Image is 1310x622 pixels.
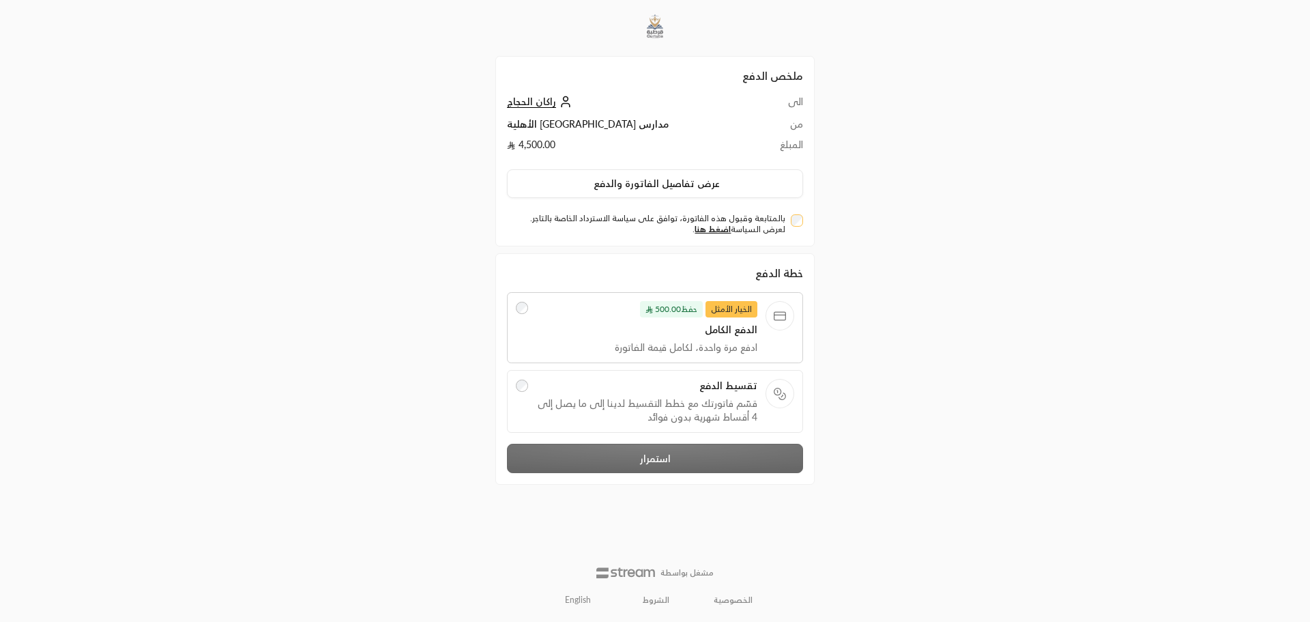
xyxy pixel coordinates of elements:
[507,265,803,281] div: خطة الدفع
[536,323,757,337] span: الدفع الكامل
[536,397,757,424] span: قسّم فاتورتك مع خطط التقسيط لدينا إلى ما يصل إلى 4 أقساط شهرية بدون فوائد
[512,213,785,235] label: بالمتابعة وقبول هذه الفاتورة، توافق على سياسة الاسترداد الخاصة بالتاجر. لعرض السياسة .
[507,96,575,107] a: راكان الحجاج
[536,341,757,354] span: ادفع مرة واحدة، لكامل قيمة الفاتورة
[705,301,757,317] span: الخيار الأمثل
[660,567,714,578] p: مشغل بواسطة
[766,138,803,158] td: المبلغ
[507,68,803,84] h2: ملخص الدفع
[536,379,757,393] span: تقسيط الدفع
[507,138,766,158] td: 4,500.00
[643,595,669,606] a: الشروط
[640,301,703,317] span: حفظ 500.00
[714,595,753,606] a: الخصوصية
[507,96,556,108] span: راكان الحجاج
[695,224,731,234] a: اضغط هنا
[766,95,803,117] td: الى
[557,589,598,611] a: English
[516,302,528,314] input: الخيار الأمثلحفظ500.00 الدفع الكاملادفع مرة واحدة، لكامل قيمة الفاتورة
[507,169,803,198] button: عرض تفاصيل الفاتورة والدفع
[637,8,673,45] img: Company Logo
[507,117,766,138] td: مدارس [GEOGRAPHIC_DATA] الأهلية
[766,117,803,138] td: من
[516,380,528,392] input: تقسيط الدفعقسّم فاتورتك مع خطط التقسيط لدينا إلى ما يصل إلى 4 أقساط شهرية بدون فوائد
